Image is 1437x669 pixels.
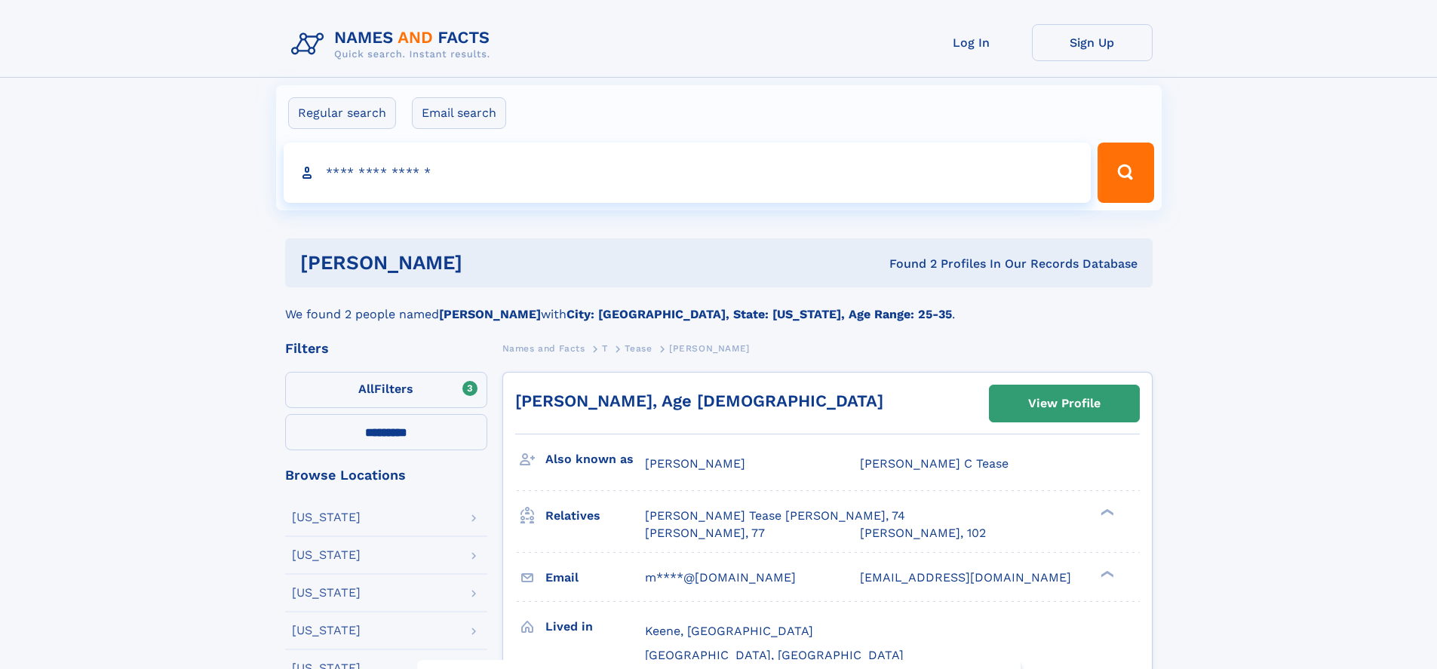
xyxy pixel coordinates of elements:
[292,511,361,523] div: [US_STATE]
[545,614,645,640] h3: Lived in
[358,382,374,396] span: All
[288,97,396,129] label: Regular search
[515,391,883,410] a: [PERSON_NAME], Age [DEMOGRAPHIC_DATA]
[860,456,1009,471] span: [PERSON_NAME] C Tease
[625,343,652,354] span: Tease
[285,468,487,482] div: Browse Locations
[292,625,361,637] div: [US_STATE]
[567,307,952,321] b: City: [GEOGRAPHIC_DATA], State: [US_STATE], Age Range: 25-35
[860,525,986,542] a: [PERSON_NAME], 102
[625,339,652,358] a: Tease
[1028,386,1101,421] div: View Profile
[1032,24,1153,61] a: Sign Up
[285,342,487,355] div: Filters
[439,307,541,321] b: [PERSON_NAME]
[545,503,645,529] h3: Relatives
[602,339,608,358] a: T
[545,565,645,591] h3: Email
[669,343,750,354] span: [PERSON_NAME]
[1097,508,1115,517] div: ❯
[990,385,1139,422] a: View Profile
[285,287,1153,324] div: We found 2 people named with .
[292,549,361,561] div: [US_STATE]
[645,456,745,471] span: [PERSON_NAME]
[645,624,813,638] span: Keene, [GEOGRAPHIC_DATA]
[645,525,765,542] a: [PERSON_NAME], 77
[545,447,645,472] h3: Also known as
[645,508,905,524] a: [PERSON_NAME] Tease [PERSON_NAME], 74
[412,97,506,129] label: Email search
[911,24,1032,61] a: Log In
[602,343,608,354] span: T
[860,570,1071,585] span: [EMAIL_ADDRESS][DOMAIN_NAME]
[285,372,487,408] label: Filters
[676,256,1138,272] div: Found 2 Profiles In Our Records Database
[284,143,1092,203] input: search input
[1098,143,1153,203] button: Search Button
[300,253,676,272] h1: [PERSON_NAME]
[1097,569,1115,578] div: ❯
[292,587,361,599] div: [US_STATE]
[285,24,502,65] img: Logo Names and Facts
[502,339,585,358] a: Names and Facts
[645,648,904,662] span: [GEOGRAPHIC_DATA], [GEOGRAPHIC_DATA]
